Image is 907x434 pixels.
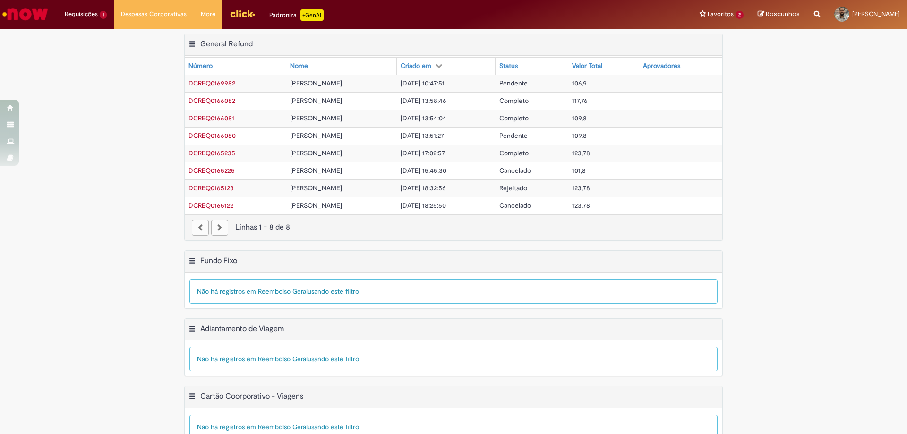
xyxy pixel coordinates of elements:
h2: General Refund [200,39,253,49]
span: [PERSON_NAME] [852,10,900,18]
span: [DATE] 13:51:27 [401,131,444,140]
div: Aprovadores [643,61,680,71]
span: [DATE] 18:32:56 [401,184,446,192]
button: Fundo Fixo Menu de contexto [188,256,196,268]
span: [PERSON_NAME] [290,96,342,105]
span: usando este filtro [308,287,359,296]
a: Abrir Registro: DCREQ0166082 [188,96,235,105]
nav: paginação [185,214,722,240]
div: Número [188,61,213,71]
span: Completo [499,149,529,157]
div: Linhas 1 − 8 de 8 [192,222,715,233]
span: 117,76 [572,96,588,105]
span: DCREQ0166080 [188,131,236,140]
span: DCREQ0165122 [188,201,233,210]
h2: Fundo Fixo [200,256,237,265]
a: Abrir Registro: DCREQ0165123 [188,184,234,192]
a: Abrir Registro: DCREQ0169982 [188,79,235,87]
span: Completo [499,114,529,122]
span: [DATE] 13:58:46 [401,96,446,105]
span: DCREQ0169982 [188,79,235,87]
h2: Adiantamento de Viagem [200,324,284,333]
a: Abrir Registro: DCREQ0165235 [188,149,235,157]
span: [PERSON_NAME] [290,79,342,87]
span: Rascunhos [766,9,800,18]
span: DCREQ0165123 [188,184,234,192]
span: [PERSON_NAME] [290,201,342,210]
a: Abrir Registro: DCREQ0166080 [188,131,236,140]
div: Padroniza [269,9,324,21]
span: DCREQ0166081 [188,114,234,122]
div: Criado em [401,61,431,71]
span: [PERSON_NAME] [290,114,342,122]
span: [DATE] 15:45:30 [401,166,446,175]
h2: Cartão Coorporativo - Viagens [200,392,303,401]
span: Requisições [65,9,98,19]
span: usando este filtro [308,355,359,363]
span: DCREQ0165235 [188,149,235,157]
span: DCREQ0165225 [188,166,235,175]
span: [PERSON_NAME] [290,184,342,192]
button: General Refund Menu de contexto [188,39,196,51]
a: Rascunhos [758,10,800,19]
span: [DATE] 10:47:51 [401,79,445,87]
span: usando este filtro [308,423,359,431]
span: [PERSON_NAME] [290,149,342,157]
a: Abrir Registro: DCREQ0166081 [188,114,234,122]
span: 101,8 [572,166,586,175]
span: Cancelado [499,166,531,175]
span: DCREQ0166082 [188,96,235,105]
div: Não há registros em Reembolso Geral [189,347,718,371]
span: 106,9 [572,79,587,87]
img: ServiceNow [1,5,50,24]
span: 2 [736,11,744,19]
span: [PERSON_NAME] [290,166,342,175]
img: click_logo_yellow_360x200.png [230,7,255,21]
span: 109,8 [572,114,587,122]
span: [PERSON_NAME] [290,131,342,140]
a: Abrir Registro: DCREQ0165225 [188,166,235,175]
span: Rejeitado [499,184,527,192]
a: Abrir Registro: DCREQ0165122 [188,201,233,210]
button: Cartão Coorporativo - Viagens Menu de contexto [188,391,196,404]
div: Não há registros em Reembolso Geral [189,279,718,304]
span: 1 [100,11,107,19]
span: 123,78 [572,184,590,192]
span: Cancelado [499,201,531,210]
span: Pendente [499,79,528,87]
span: [DATE] 17:02:57 [401,149,445,157]
span: 109,8 [572,131,587,140]
div: Status [499,61,518,71]
span: Completo [499,96,529,105]
button: Adiantamento de Viagem Menu de contexto [188,324,196,336]
p: +GenAi [300,9,324,21]
span: Favoritos [708,9,734,19]
span: Pendente [499,131,528,140]
span: Despesas Corporativas [121,9,187,19]
span: [DATE] 18:25:50 [401,201,446,210]
span: 123,78 [572,149,590,157]
span: [DATE] 13:54:04 [401,114,446,122]
span: More [201,9,215,19]
span: 123,78 [572,201,590,210]
div: Nome [290,61,308,71]
div: Valor Total [572,61,602,71]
